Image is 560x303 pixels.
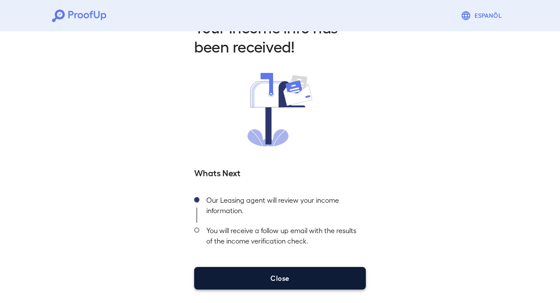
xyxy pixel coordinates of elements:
h5: Whats Next [194,166,366,178]
div: You will receive a follow up email with the results of the income verification check. [199,223,366,253]
div: Our Leasing agent will review your income information. [199,192,366,223]
img: received.svg [247,73,313,146]
button: Close [194,267,366,290]
button: Espanõl [457,7,508,24]
h2: Your Income info has been received! [194,17,366,56]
